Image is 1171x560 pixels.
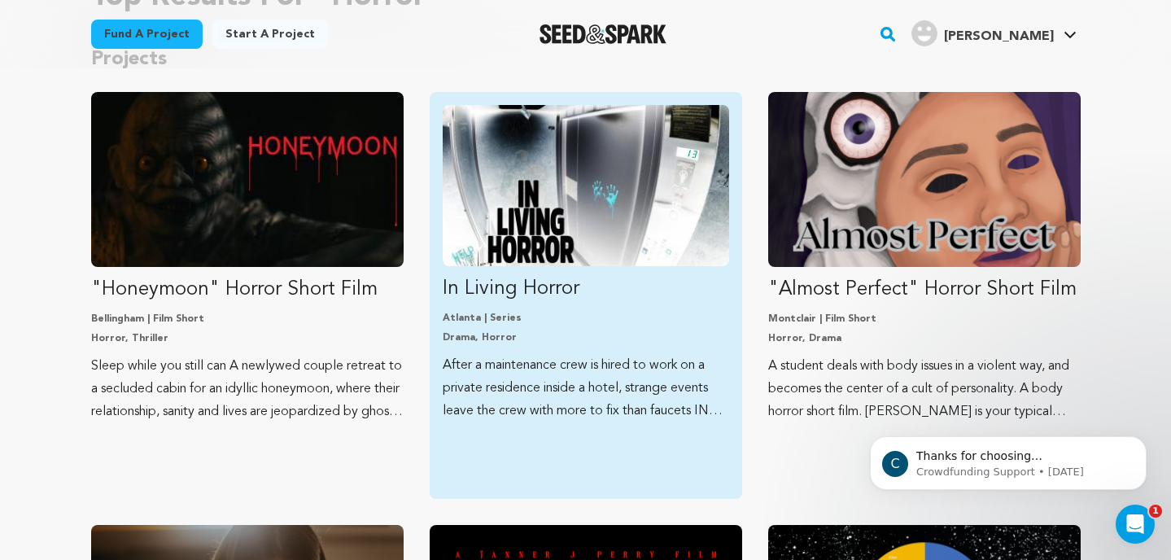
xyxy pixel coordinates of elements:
p: Atlanta | Series [443,312,729,325]
iframe: Intercom notifications message [845,402,1171,516]
p: Sleep while you still can A newlywed couple retreat to a secluded cabin for an idyllic honeymoon,... [91,355,404,423]
a: Start a project [212,20,328,49]
a: Fund a project [91,20,203,49]
span: Freeman M.'s Profile [908,17,1080,51]
p: After a maintenance crew is hired to work on a private residence inside a hotel, strange events l... [443,354,729,422]
p: A student deals with body issues in a violent way, and becomes the center of a cult of personalit... [768,355,1081,423]
p: Montclair | Film Short [768,313,1081,326]
img: Seed&Spark Logo Dark Mode [540,24,667,44]
span: [PERSON_NAME] [944,30,1054,43]
iframe: Intercom live chat [1116,505,1155,544]
p: "Almost Perfect" Horror Short Film [768,277,1081,303]
div: Freeman M.'s Profile [911,20,1054,46]
p: "Honeymoon" Horror Short Film [91,277,404,303]
a: Fund &quot;Almost Perfect&quot; Horror Short Film [768,92,1081,423]
a: Freeman M.'s Profile [908,17,1080,46]
a: Seed&Spark Homepage [540,24,667,44]
p: Bellingham | Film Short [91,313,404,326]
a: Fund &quot;Honeymoon&quot; Horror Short Film [91,92,404,423]
p: Horror, Thriller [91,332,404,345]
p: In Living Horror [443,276,729,302]
p: Horror, Drama [768,332,1081,345]
span: 1 [1149,505,1162,518]
a: Fund In Living Horror [443,105,729,422]
p: Drama, Horror [443,331,729,344]
img: user.png [911,20,937,46]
